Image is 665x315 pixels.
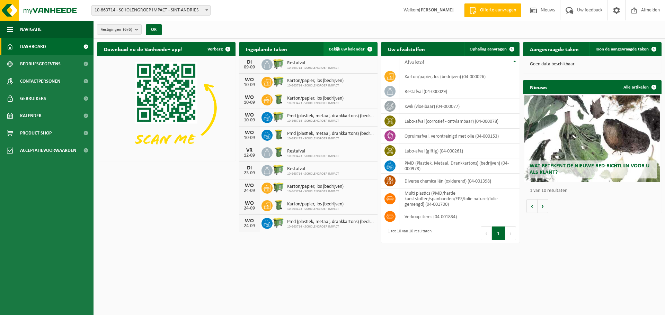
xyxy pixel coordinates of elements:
[242,148,256,153] div: VR
[287,184,344,189] span: Karton/papier, los (bedrijven)
[530,163,649,175] span: Wat betekent de nieuwe RED-richtlijn voor u als klant?
[242,83,256,87] div: 10-09
[399,69,520,84] td: karton/papier, los (bedrijven) (04-000026)
[242,165,256,171] div: DI
[242,153,256,158] div: 12-09
[273,146,284,158] img: WB-0240-HPE-GN-51
[287,149,339,154] span: Restafval
[464,42,519,56] a: Ophaling aanvragen
[287,66,339,70] span: 10-863714 - SCHOLENGROEP IMPACT
[399,114,520,129] td: labo-afval (corrosief - ontvlambaar) (04-000078)
[242,188,256,193] div: 24-09
[287,96,344,101] span: Karton/papier, los (bedrijven)
[287,172,339,176] span: 10-863714 - SCHOLENGROEP IMPACT
[20,21,42,38] span: Navigatie
[20,73,60,90] span: Contactpersonen
[92,6,210,15] span: 10-863714 - SCHOLENGROEP IMPACT - SINT-ANDRIES
[242,224,256,229] div: 24-09
[123,27,132,32] count: (6/6)
[524,95,660,182] a: Wat betekent de nieuwe RED-richtlijn voor u als klant?
[399,84,520,99] td: restafval (04-000029)
[273,58,284,70] img: WB-0660-HPE-GN-51
[242,118,256,123] div: 10-09
[20,55,61,73] span: Bedrijfsgegevens
[399,174,520,188] td: diverse chemicaliën (oxiderend) (04-001398)
[242,95,256,100] div: WO
[242,183,256,188] div: WO
[242,77,256,83] div: WO
[478,7,518,14] span: Offerte aanvragen
[287,225,374,229] span: 10-863714 - SCHOLENGROEP IMPACT
[287,101,344,105] span: 10-893473 - SCHOLENGROEP IMPACT
[505,226,516,240] button: Next
[97,56,236,160] img: Download de VHEPlus App
[595,47,649,52] span: Toon de aangevraagde taken
[384,226,432,241] div: 1 tot 10 van 10 resultaten
[20,90,46,107] span: Gebruikers
[273,129,284,140] img: WB-0240-HPE-GN-51
[202,42,235,56] button: Verberg
[405,60,424,65] span: Afvalstof
[242,100,256,105] div: 10-09
[242,206,256,211] div: 24-09
[287,78,344,84] span: Karton/papier, los (bedrijven)
[399,209,520,224] td: verkoop items (04-001834)
[242,201,256,206] div: WO
[399,99,520,114] td: kwik (vloeibaar) (04-000077)
[399,188,520,209] td: multi plastics (PMD/harde kunststoffen/spanbanden/EPS/folie naturel/folie gemengd) (04-001700)
[273,164,284,176] img: WB-0660-HPE-GN-51
[146,24,162,35] button: OK
[287,154,339,158] span: 10-893473 - SCHOLENGROEP IMPACT
[207,47,223,52] span: Verberg
[470,47,507,52] span: Ophaling aanvragen
[97,42,189,56] h2: Download nu de Vanheede+ app!
[530,188,658,193] p: 1 van 10 resultaten
[242,130,256,136] div: WO
[242,218,256,224] div: WO
[287,219,374,225] span: Pmd (plastiek, metaal, drankkartons) (bedrijven)
[287,131,374,137] span: Pmd (plastiek, metaal, drankkartons) (bedrijven)
[287,202,344,207] span: Karton/papier, los (bedrijven)
[273,111,284,123] img: WB-0660-HPE-GN-51
[287,84,344,88] span: 10-863714 - SCHOLENGROEP IMPACT
[323,42,377,56] a: Bekijk uw kalender
[399,158,520,174] td: PMD (Plastiek, Metaal, Drankkartons) (bedrijven) (04-000978)
[273,217,284,229] img: WB-0660-HPE-GN-51
[242,65,256,70] div: 09-09
[242,59,256,65] div: DI
[20,38,46,55] span: Dashboard
[287,189,344,194] span: 10-863714 - SCHOLENGROEP IMPACT
[239,42,294,56] h2: Ingeplande taken
[242,171,256,176] div: 23-09
[273,199,284,211] img: WB-0240-HPE-GN-51
[273,182,284,193] img: WB-0660-HPE-GN-51
[381,42,432,56] h2: Uw afvalstoffen
[399,143,520,158] td: labo-afval (giftig) (04-000261)
[287,137,374,141] span: 10-893475 - SCHOLENGROEP IMPACT
[523,42,586,56] h2: Aangevraagde taken
[530,62,655,67] p: Geen data beschikbaar.
[273,93,284,105] img: WB-0240-HPE-GN-51
[287,61,339,66] span: Restafval
[20,142,76,159] span: Acceptatievoorwaarden
[287,207,344,211] span: 10-893473 - SCHOLENGROEP IMPACT
[20,124,52,142] span: Product Shop
[419,8,454,13] strong: [PERSON_NAME]
[242,136,256,140] div: 10-09
[618,80,661,94] a: Alle artikelen
[399,129,520,143] td: opruimafval, verontreinigd met olie (04-000153)
[589,42,661,56] a: Toon de aangevraagde taken
[273,76,284,87] img: WB-0660-HPE-GN-51
[287,113,374,119] span: Pmd (plastiek, metaal, drankkartons) (bedrijven)
[464,3,521,17] a: Offerte aanvragen
[287,166,339,172] span: Restafval
[329,47,365,52] span: Bekijk uw kalender
[97,24,142,35] button: Vestigingen(6/6)
[20,107,42,124] span: Kalender
[101,25,132,35] span: Vestigingen
[492,226,505,240] button: 1
[538,199,548,213] button: Volgende
[287,119,374,123] span: 10-863714 - SCHOLENGROEP IMPACT
[91,5,211,16] span: 10-863714 - SCHOLENGROEP IMPACT - SINT-ANDRIES
[242,112,256,118] div: WO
